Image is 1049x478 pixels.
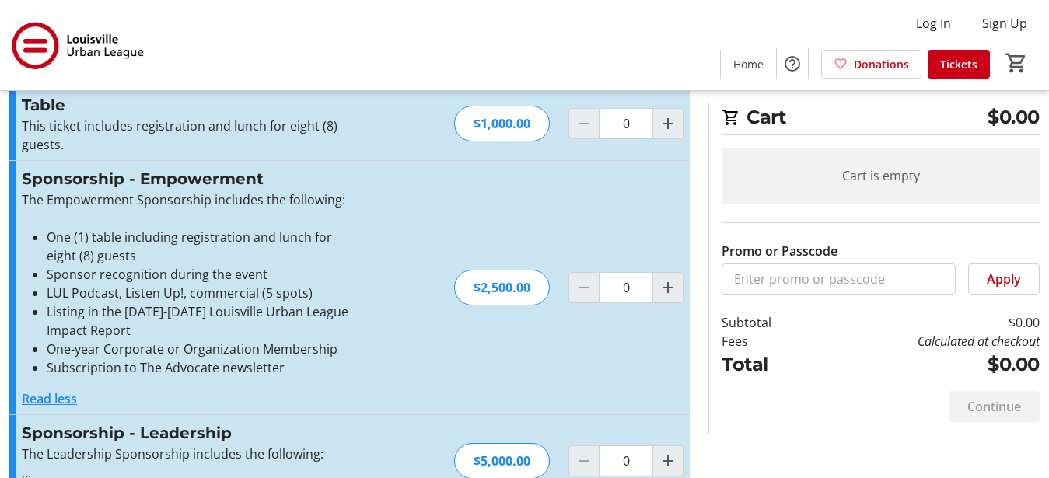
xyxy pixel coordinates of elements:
td: Fees [722,332,813,351]
input: Enter promo or passcode [722,263,956,295]
button: Increment by one [653,273,683,302]
td: Calculated at checkout [814,332,1040,351]
button: Cart [1002,49,1030,77]
button: Increment by one [653,109,683,138]
span: Donations [854,56,909,72]
td: Subtotal [722,313,813,332]
span: Log In [916,14,951,33]
button: Read less [22,389,77,408]
td: $0.00 [814,351,1040,379]
a: Home [721,50,776,79]
button: Log In [904,11,963,36]
li: Subscription to The Advocate newsletter [47,358,362,377]
p: The Empowerment Sponsorship includes the following: [22,190,362,209]
input: Sponsorship - Empowerment Quantity [599,272,653,303]
button: Increment by one [653,446,683,476]
input: Sponsorship - Leadership Quantity [599,445,653,476]
p: This ticket includes registration and lunch for eight (8) guests. [22,117,362,154]
input: Table Quantity [599,108,653,139]
button: Sign Up [970,11,1040,36]
div: $1,000.00 [454,106,550,141]
img: Louisville Urban League's Logo [9,6,148,84]
span: $0.00 [988,103,1040,131]
td: $0.00 [814,313,1040,332]
span: Apply [987,270,1021,288]
li: One (1) table including registration and lunch for eight (8) guests [47,228,362,265]
a: Donations [821,50,921,79]
div: $2,500.00 [454,270,550,305]
div: Cart is empty [722,148,1040,204]
li: Sponsor recognition during the event [47,265,362,284]
td: Total [722,351,813,379]
h3: Table [22,93,362,117]
button: Help [777,48,808,79]
span: Home [733,56,764,72]
h3: Sponsorship - Leadership [22,421,362,445]
li: Listing in the [DATE]-[DATE] Louisville Urban League Impact Report [47,302,362,340]
li: One-year Corporate or Organization Membership [47,340,362,358]
a: Tickets [928,50,990,79]
label: Promo or Passcode [722,242,837,260]
p: The Leadership Sponsorship includes the following: [22,445,362,463]
li: LUL Podcast, Listen Up!, commercial (5 spots) [47,284,362,302]
h2: Cart [722,103,1040,135]
h3: Sponsorship - Empowerment [22,167,362,190]
span: Sign Up [982,14,1027,33]
button: Apply [968,263,1040,295]
span: Tickets [940,56,977,72]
